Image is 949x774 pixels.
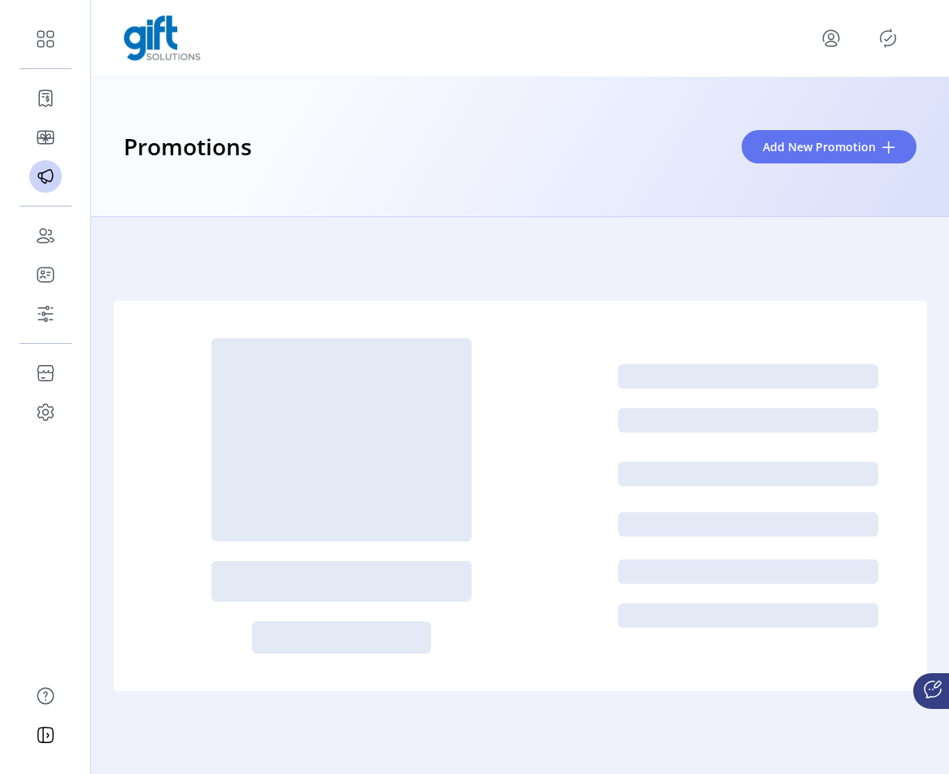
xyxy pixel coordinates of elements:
img: logo [124,15,201,61]
h3: Promotions [124,129,252,165]
button: Publisher Panel [875,25,901,51]
button: Add New Promotion [742,130,916,163]
span: Add New Promotion [763,138,876,155]
button: menu [818,25,844,51]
